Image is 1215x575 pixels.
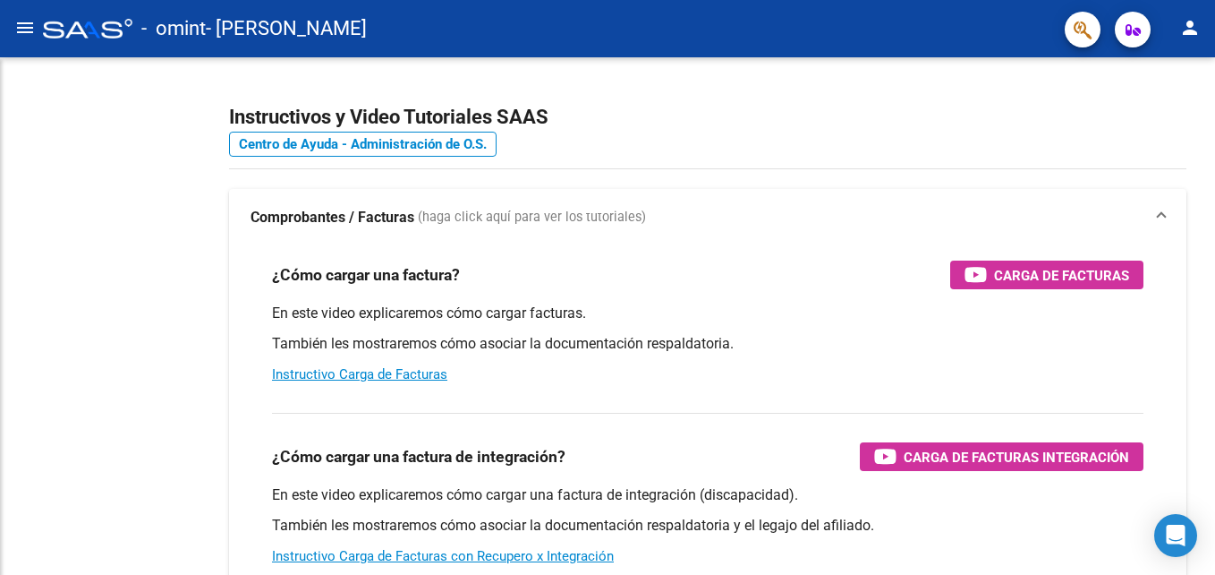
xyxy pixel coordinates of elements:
p: En este video explicaremos cómo cargar una factura de integración (discapacidad). [272,485,1143,505]
h2: Instructivos y Video Tutoriales SAAS [229,100,1186,134]
mat-icon: person [1179,17,1201,39]
span: Carga de Facturas Integración [904,446,1129,468]
h3: ¿Cómo cargar una factura de integración? [272,444,565,469]
p: En este video explicaremos cómo cargar facturas. [272,304,1143,323]
span: - omint [141,9,206,48]
a: Instructivo Carga de Facturas [272,366,447,382]
p: También les mostraremos cómo asociar la documentación respaldatoria. [272,334,1143,354]
p: También les mostraremos cómo asociar la documentación respaldatoria y el legajo del afiliado. [272,516,1143,536]
mat-icon: menu [14,17,36,39]
div: Open Intercom Messenger [1154,514,1197,557]
a: Centro de Ayuda - Administración de O.S. [229,132,497,157]
button: Carga de Facturas Integración [860,442,1143,471]
button: Carga de Facturas [950,261,1143,289]
h3: ¿Cómo cargar una factura? [272,262,460,287]
a: Instructivo Carga de Facturas con Recupero x Integración [272,548,614,564]
mat-expansion-panel-header: Comprobantes / Facturas (haga click aquí para ver los tutoriales) [229,189,1186,246]
span: - [PERSON_NAME] [206,9,367,48]
strong: Comprobantes / Facturas [251,208,414,227]
span: (haga click aquí para ver los tutoriales) [418,208,646,227]
span: Carga de Facturas [994,264,1129,287]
